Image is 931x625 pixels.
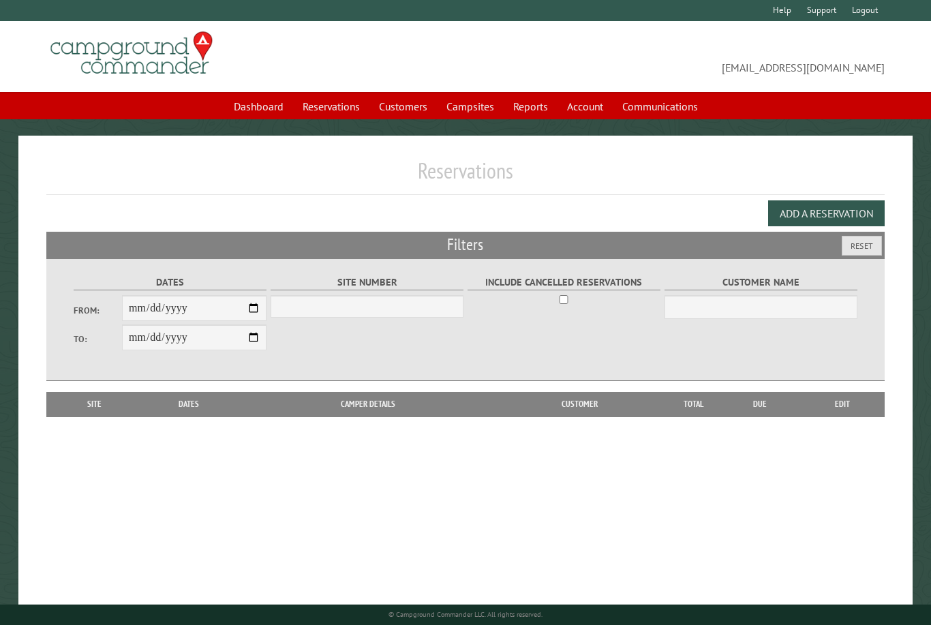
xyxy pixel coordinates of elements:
[614,93,706,119] a: Communications
[74,333,122,346] label: To:
[559,93,611,119] a: Account
[438,93,502,119] a: Campsites
[74,304,122,317] label: From:
[388,610,543,619] small: © Campground Commander LLC. All rights reserved.
[468,275,660,290] label: Include Cancelled Reservations
[799,392,884,416] th: Edit
[371,93,436,119] a: Customers
[505,93,556,119] a: Reports
[243,392,493,416] th: Camper Details
[74,275,266,290] label: Dates
[721,392,800,416] th: Due
[271,275,463,290] label: Site Number
[842,236,882,256] button: Reset
[493,392,666,416] th: Customer
[667,392,721,416] th: Total
[53,392,135,416] th: Site
[135,392,243,416] th: Dates
[226,93,292,119] a: Dashboard
[665,275,857,290] label: Customer Name
[46,27,217,80] img: Campground Commander
[768,200,885,226] button: Add a Reservation
[465,37,885,76] span: [EMAIL_ADDRESS][DOMAIN_NAME]
[46,157,884,195] h1: Reservations
[294,93,368,119] a: Reservations
[46,232,884,258] h2: Filters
